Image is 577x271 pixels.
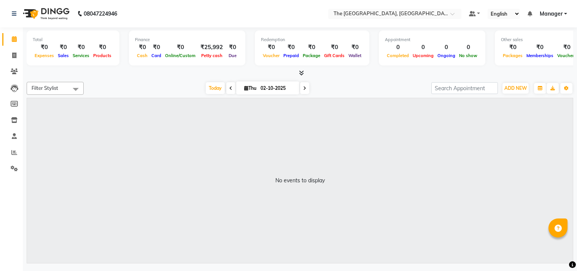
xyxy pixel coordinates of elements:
span: Online/Custom [163,53,197,58]
div: 0 [457,43,479,52]
span: ADD NEW [504,85,527,91]
span: Prepaid [281,53,301,58]
button: ADD NEW [502,83,529,94]
span: Manager [540,10,563,18]
div: Redemption [261,37,363,43]
div: ₹0 [281,43,301,52]
span: Due [227,53,238,58]
input: 2025-10-02 [258,83,296,94]
span: Gift Cards [322,53,347,58]
div: 0 [411,43,436,52]
span: Voucher [261,53,281,58]
input: Search Appointment [431,82,498,94]
div: Appointment [385,37,479,43]
span: Filter Stylist [32,85,58,91]
span: Completed [385,53,411,58]
span: Card [149,53,163,58]
div: ₹25,992 [197,43,226,52]
div: 0 [385,43,411,52]
div: No events to display [275,177,325,185]
span: Upcoming [411,53,436,58]
span: Sales [56,53,71,58]
div: ₹0 [322,43,347,52]
div: ₹0 [347,43,363,52]
img: logo [19,3,72,24]
span: Memberships [525,53,555,58]
span: Petty cash [199,53,224,58]
div: ₹0 [56,43,71,52]
div: ₹0 [301,43,322,52]
div: ₹0 [163,43,197,52]
span: Services [71,53,91,58]
span: Expenses [33,53,56,58]
span: Thu [242,85,258,91]
div: ₹0 [91,43,113,52]
span: Products [91,53,113,58]
div: ₹0 [149,43,163,52]
div: ₹0 [71,43,91,52]
div: Total [33,37,113,43]
div: Finance [135,37,239,43]
iframe: chat widget [545,241,569,263]
div: ₹0 [501,43,525,52]
div: ₹0 [33,43,56,52]
span: No show [457,53,479,58]
div: 0 [436,43,457,52]
b: 08047224946 [84,3,117,24]
span: Today [206,82,225,94]
span: Packages [501,53,525,58]
div: ₹0 [135,43,149,52]
div: ₹0 [226,43,239,52]
span: Ongoing [436,53,457,58]
span: Cash [135,53,149,58]
span: Wallet [347,53,363,58]
div: ₹0 [525,43,555,52]
span: Package [301,53,322,58]
div: ₹0 [261,43,281,52]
